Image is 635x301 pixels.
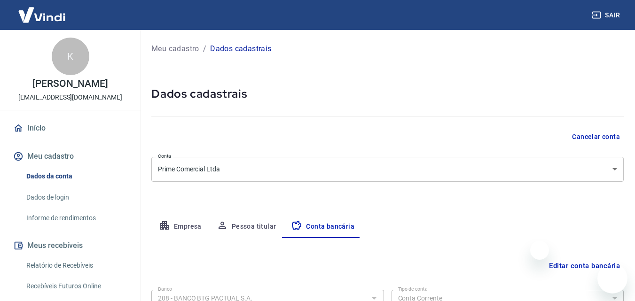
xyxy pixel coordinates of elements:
[530,241,549,260] iframe: Fechar mensagem
[23,208,129,228] a: Informe de rendimentos
[23,188,129,207] a: Dados de login
[597,263,627,293] iframe: Botão para abrir a janela de mensagens
[210,43,271,54] p: Dados cadastrais
[11,146,129,167] button: Meu cadastro
[209,216,284,238] button: Pessoa titular
[545,257,624,275] button: Editar conta bancária
[151,157,624,182] div: Prime Comercial Ltda
[203,43,206,54] p: /
[151,86,624,101] h5: Dados cadastrais
[52,38,89,75] div: K
[23,256,129,275] a: Relatório de Recebíveis
[18,93,122,102] p: [EMAIL_ADDRESS][DOMAIN_NAME]
[158,153,171,160] label: Conta
[398,286,428,293] label: Tipo de conta
[11,0,72,29] img: Vindi
[590,7,624,24] button: Sair
[158,286,172,293] label: Banco
[23,167,129,186] a: Dados da conta
[32,79,108,89] p: [PERSON_NAME]
[283,216,362,238] button: Conta bancária
[151,216,209,238] button: Empresa
[23,277,129,296] a: Recebíveis Futuros Online
[11,118,129,139] a: Início
[151,43,199,54] a: Meu cadastro
[11,235,129,256] button: Meus recebíveis
[568,128,624,146] button: Cancelar conta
